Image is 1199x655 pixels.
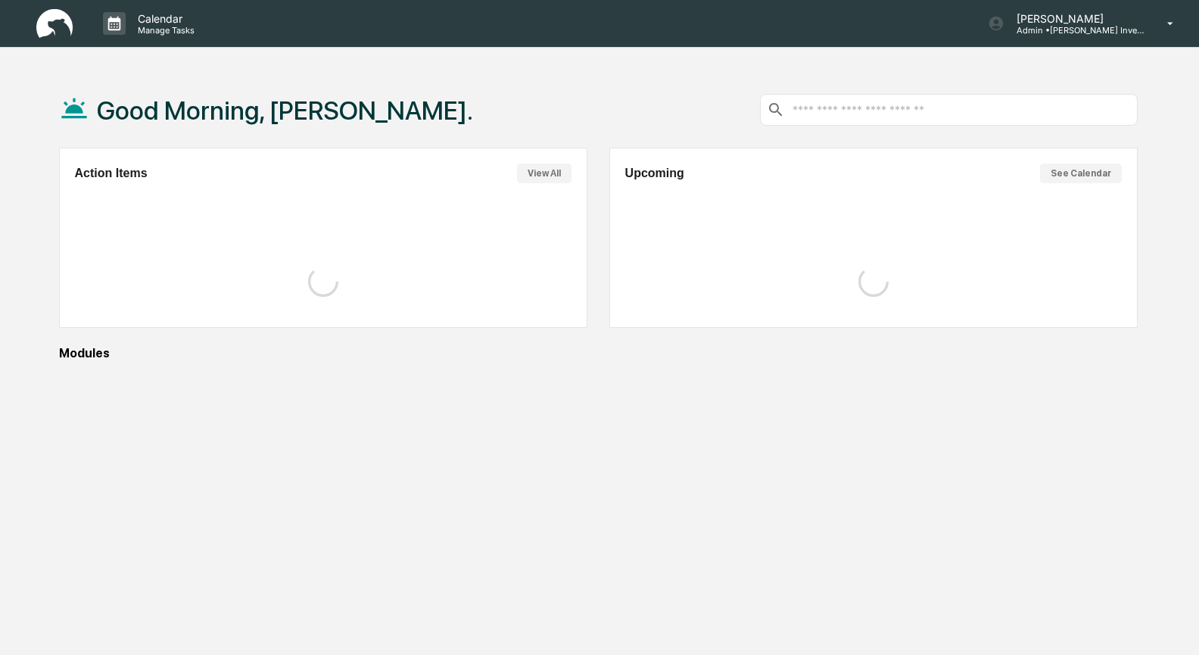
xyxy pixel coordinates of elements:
button: See Calendar [1040,164,1122,183]
p: [PERSON_NAME] [1004,12,1145,25]
h2: Action Items [75,167,148,180]
h2: Upcoming [625,167,684,180]
button: View All [517,164,571,183]
p: Admin • [PERSON_NAME] Investments, LLC [1004,25,1145,36]
div: Modules [59,346,1138,360]
img: logo [36,9,73,39]
h1: Good Morning, [PERSON_NAME]. [97,95,473,126]
p: Manage Tasks [126,25,202,36]
p: Calendar [126,12,202,25]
